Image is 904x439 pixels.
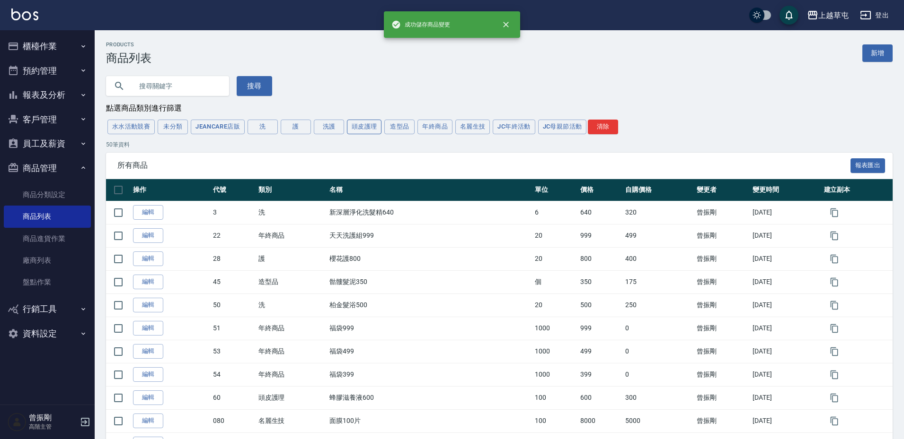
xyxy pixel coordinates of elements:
[327,293,532,317] td: 柏金髮浴500
[4,250,91,271] a: 廠商列表
[347,120,382,134] button: 頭皮護理
[327,340,532,363] td: 福袋499
[578,409,623,432] td: 8000
[578,363,623,386] td: 399
[131,179,211,201] th: 操作
[623,317,694,340] td: 0
[851,158,886,173] button: 報表匯出
[750,179,821,201] th: 變更時間
[623,386,694,409] td: 300
[750,293,821,317] td: [DATE]
[211,317,256,340] td: 51
[4,184,91,206] a: 商品分類設定
[106,52,151,65] h3: 商品列表
[106,42,151,48] h2: Products
[578,179,623,201] th: 價格
[578,340,623,363] td: 499
[256,363,327,386] td: 年終商品
[532,201,578,224] td: 6
[256,409,327,432] td: 名麗生技
[532,224,578,247] td: 20
[133,275,163,289] a: 編輯
[211,340,256,363] td: 53
[133,73,222,99] input: 搜尋關鍵字
[417,120,452,134] button: 年終商品
[532,386,578,409] td: 100
[750,409,821,432] td: [DATE]
[211,363,256,386] td: 54
[133,298,163,312] a: 編輯
[623,247,694,270] td: 400
[578,247,623,270] td: 800
[750,224,821,247] td: [DATE]
[4,34,91,59] button: 櫃檯作業
[623,409,694,432] td: 5000
[8,413,27,431] img: Person
[256,340,327,363] td: 年終商品
[133,321,163,336] a: 編輯
[327,247,532,270] td: 櫻花護800
[578,270,623,293] td: 350
[4,271,91,293] a: 盤點作業
[623,363,694,386] td: 0
[750,340,821,363] td: [DATE]
[11,9,38,20] img: Logo
[211,179,256,201] th: 代號
[532,317,578,340] td: 1000
[191,120,245,134] button: JeanCare店販
[327,270,532,293] td: 骷髏髮泥350
[256,224,327,247] td: 年終商品
[822,179,893,201] th: 建立副本
[694,293,751,317] td: 曾振剛
[750,386,821,409] td: [DATE]
[578,317,623,340] td: 999
[623,340,694,363] td: 0
[211,409,256,432] td: 080
[750,201,821,224] td: [DATE]
[327,363,532,386] td: 福袋399
[694,363,751,386] td: 曾振剛
[818,9,849,21] div: 上越草屯
[248,120,278,134] button: 洗
[256,270,327,293] td: 造型品
[133,390,163,405] a: 編輯
[327,409,532,432] td: 面膜100片
[588,120,618,134] button: 清除
[391,20,450,29] span: 成功儲存商品變更
[694,201,751,224] td: 曾振剛
[281,120,311,134] button: 護
[327,179,532,201] th: 名稱
[327,201,532,224] td: 新深層淨化洗髮精640
[532,340,578,363] td: 1000
[623,224,694,247] td: 499
[578,293,623,317] td: 500
[578,224,623,247] td: 999
[256,201,327,224] td: 洗
[694,179,751,201] th: 變更者
[496,14,516,35] button: close
[211,293,256,317] td: 50
[237,76,272,96] button: 搜尋
[29,413,77,422] h5: 曾振剛
[578,201,623,224] td: 640
[694,317,751,340] td: 曾振剛
[327,386,532,409] td: 蜂膠滋養液600
[211,224,256,247] td: 22
[532,293,578,317] td: 20
[623,201,694,224] td: 320
[256,317,327,340] td: 年終商品
[256,386,327,409] td: 頭皮護理
[256,293,327,317] td: 洗
[4,321,91,346] button: 資料設定
[4,83,91,107] button: 報表及分析
[750,363,821,386] td: [DATE]
[694,247,751,270] td: 曾振剛
[694,270,751,293] td: 曾振剛
[133,251,163,266] a: 編輯
[4,107,91,132] button: 客戶管理
[4,297,91,321] button: 行銷工具
[106,140,893,149] p: 50 筆資料
[532,179,578,201] th: 單位
[538,120,587,134] button: JC母親節活動
[623,293,694,317] td: 250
